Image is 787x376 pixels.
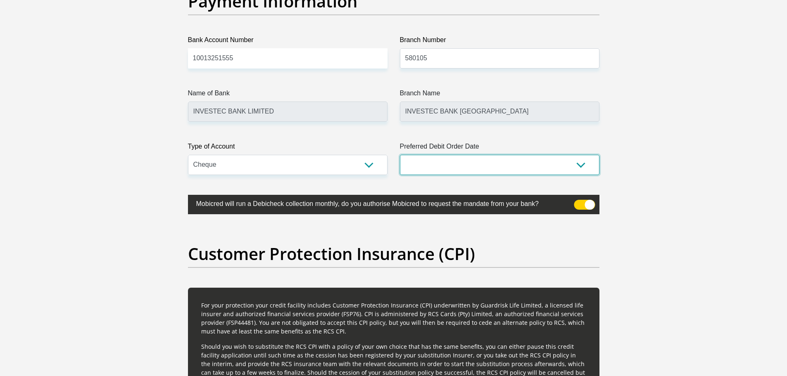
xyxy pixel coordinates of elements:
[188,88,388,102] label: Name of Bank
[188,244,599,264] h2: Customer Protection Insurance (CPI)
[201,301,586,336] p: For your protection your credit facility includes Customer Protection Insurance (CPI) underwritte...
[400,142,599,155] label: Preferred Debit Order Date
[400,102,599,122] input: Branch Name
[188,195,558,211] label: Mobicred will run a Debicheck collection monthly, do you authorise Mobicred to request the mandat...
[188,142,388,155] label: Type of Account
[400,35,599,48] label: Branch Number
[188,102,388,122] input: Name of Bank
[400,48,599,69] input: Branch Number
[188,35,388,48] label: Bank Account Number
[188,48,388,69] input: Bank Account Number
[400,88,599,102] label: Branch Name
